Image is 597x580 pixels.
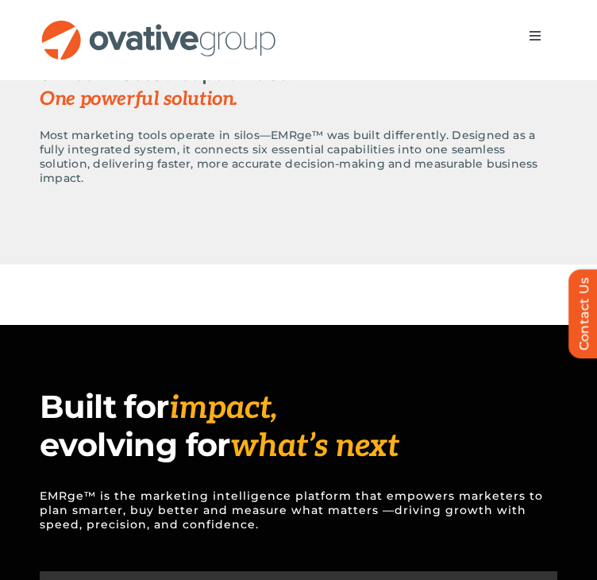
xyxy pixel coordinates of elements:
[40,87,557,112] span: One powerful solution.
[40,128,557,185] p: Most marketing tools operate in silos—EMRge™ was built differently. Designed as a fully integrate...
[40,389,557,465] h1: Built for evolving for
[40,18,278,33] a: OG_Full_horizontal_RGB
[513,20,557,52] nav: Menu
[40,61,557,112] h2: Six connected capabilities.
[169,389,278,427] span: impact,
[230,427,399,466] span: what’s next
[40,465,557,555] p: EMRge™ is the marketing intelligence platform that empowers marketers to plan smarter, buy better...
